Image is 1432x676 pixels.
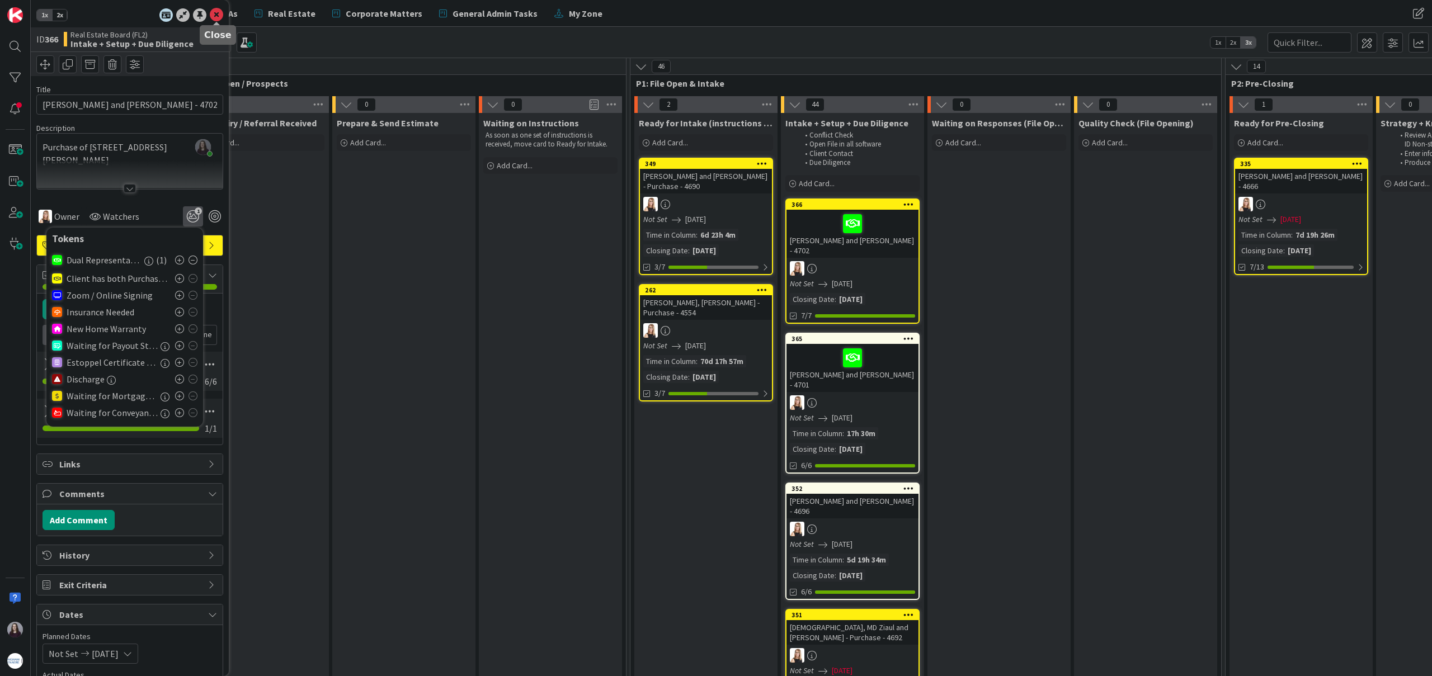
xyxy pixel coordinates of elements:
[1241,37,1256,48] span: 3x
[786,610,918,645] div: 351[DEMOGRAPHIC_DATA], MD Ziaul and [PERSON_NAME] - Purchase - 4692
[36,123,75,133] span: Description
[205,422,217,435] span: 1 / 1
[835,569,836,582] span: :
[1238,214,1263,224] i: Not Set
[39,210,52,223] img: DB
[786,261,918,276] div: DB
[842,427,844,439] span: :
[688,371,690,383] span: :
[1235,159,1367,169] div: 335
[59,578,202,592] span: Exit Criteria
[952,98,971,111] span: 0
[36,94,223,115] input: type card name here...
[52,10,67,21] span: 2x
[346,7,422,20] span: Corporate Matters
[639,284,773,401] a: 262[PERSON_NAME], [PERSON_NAME] - Purchase - 4554DBNot Set[DATE]Time in Column:70d 17h 57mClosing...
[836,569,865,582] div: [DATE]
[1099,98,1118,111] span: 0
[654,387,665,399] span: 3/7
[786,344,918,392] div: [PERSON_NAME] and [PERSON_NAME] - 4701
[43,299,121,319] button: Add Checklist
[785,117,908,129] span: Intake + Setup + Due Diligence
[640,169,772,193] div: [PERSON_NAME] and [PERSON_NAME] - Purchase - 4690
[640,285,772,320] div: 262[PERSON_NAME], [PERSON_NAME] - Purchase - 4554
[54,210,79,223] span: Owner
[640,295,772,320] div: [PERSON_NAME], [PERSON_NAME] - Purchase - 4554
[790,554,842,566] div: Time in Column
[792,485,918,493] div: 352
[790,665,814,675] i: Not Set
[43,325,106,345] div: Open & Closed
[639,158,773,275] a: 349[PERSON_NAME] and [PERSON_NAME] - Purchase - 4690DBNot Set[DATE]Time in Column:6d 23h 4mClosin...
[790,293,835,305] div: Closing Date
[799,158,918,167] li: Due Diligence
[1280,214,1301,225] span: [DATE]
[1234,117,1324,129] span: Ready for Pre-Closing
[643,214,667,224] i: Not Set
[640,323,772,338] div: DB
[645,286,772,294] div: 262
[37,10,52,21] span: 1x
[67,324,146,334] span: New Home Warranty
[835,443,836,455] span: :
[844,554,889,566] div: 5d 19h 34m
[187,78,612,89] span: P0: Pre-Open / Prospects
[1210,37,1226,48] span: 1x
[805,98,825,111] span: 44
[1247,138,1283,148] span: Add Card...
[643,244,688,257] div: Closing Date
[799,149,918,158] li: Client Contact
[67,255,142,265] span: Dual Representation
[792,335,918,343] div: 365
[1235,159,1367,193] div: 335[PERSON_NAME] and [PERSON_NAME] - 4666
[67,374,105,384] span: Discharge
[337,117,439,129] span: Prepare & Send Estimate
[453,7,538,20] span: General Admin Tasks
[1235,197,1367,211] div: DB
[43,631,217,642] span: Planned Dates
[43,510,115,530] button: Add Comment
[832,538,852,550] span: [DATE]
[645,160,772,168] div: 349
[690,244,719,257] div: [DATE]
[785,483,920,600] a: 352[PERSON_NAME] and [PERSON_NAME] - 4696DBNot Set[DATE]Time in Column:5d 19h 34mClosing Date:[DA...
[70,30,194,39] span: Real Estate Board (FL2)
[43,141,217,166] p: Purchase of [STREET_ADDRESS][PERSON_NAME]
[195,139,211,155] img: lfEjnJtUo52czcLCb8j1tFRaeMsBiTAE.jpg
[790,413,814,423] i: Not Set
[59,608,202,621] span: Dates
[786,610,918,620] div: 351
[59,487,202,500] span: Comments
[654,261,665,273] span: 3/7
[786,334,918,392] div: 365[PERSON_NAME] and [PERSON_NAME] - 4701
[497,160,533,171] span: Add Card...
[1226,37,1241,48] span: 2x
[799,178,835,188] span: Add Card...
[636,78,1207,89] span: P1: File Open & Intake
[786,648,918,663] div: DB
[195,207,202,215] span: 1
[1238,197,1253,211] img: DB
[1293,229,1337,241] div: 7d 19h 26m
[659,98,678,111] span: 2
[836,293,865,305] div: [DATE]
[52,233,197,244] div: Tokens
[503,98,522,111] span: 0
[786,200,918,210] div: 366
[786,210,918,258] div: [PERSON_NAME] and [PERSON_NAME] - 4702
[842,554,844,566] span: :
[685,214,706,225] span: [DATE]
[786,522,918,536] div: DB
[688,244,690,257] span: :
[350,138,386,148] span: Add Card...
[643,355,696,367] div: Time in Column
[156,253,167,267] span: ( 1 )
[1234,158,1368,275] a: 335[PERSON_NAME] and [PERSON_NAME] - 4666DBNot Set[DATE]Time in Column:7d 19h 26mClosing Date:[DA...
[1078,117,1194,129] span: Quality Check (File Opening)
[67,290,153,300] span: Zoom / Online Signing
[790,522,804,536] img: DB
[801,310,812,322] span: 7/7
[67,357,158,367] span: Estoppel Certificate Required
[799,131,918,140] li: Conflict Check
[696,355,698,367] span: :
